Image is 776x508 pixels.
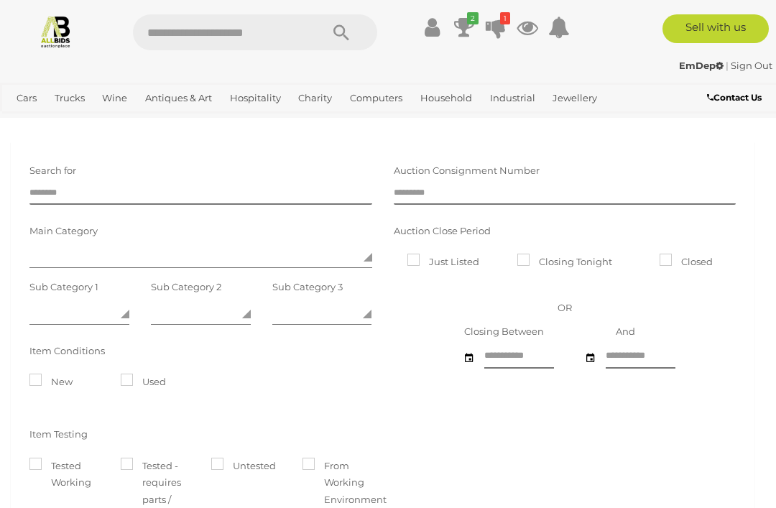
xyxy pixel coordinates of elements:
label: OR [558,300,572,316]
label: Sub Category 3 [272,279,343,295]
label: Search for [29,162,76,179]
a: Jewellery [547,86,603,110]
b: Contact Us [707,92,762,103]
a: Sign Out [731,60,772,71]
label: Just Listed [407,254,479,270]
a: [GEOGRAPHIC_DATA] [103,110,216,134]
a: Household [415,86,478,110]
label: Closing Between [464,323,544,340]
a: Wine [96,86,133,110]
a: Industrial [484,86,541,110]
a: Antiques & Art [139,86,218,110]
a: Contact Us [707,90,765,106]
i: 1 [500,12,510,24]
a: Hospitality [224,86,287,110]
a: Charity [292,86,338,110]
i: 2 [467,12,479,24]
a: Cars [11,86,42,110]
span: | [726,60,729,71]
img: Allbids.com.au [39,14,73,48]
label: Auction Consignment Number [394,162,540,179]
label: Tested Working [29,458,99,491]
a: Sell with us [662,14,770,43]
label: From Working Environment [302,458,372,508]
label: Auction Close Period [394,223,491,239]
label: Main Category [29,223,98,239]
a: Office [11,110,50,134]
label: Untested [211,458,276,474]
button: Search [305,14,377,50]
label: New [29,374,73,390]
a: 2 [453,14,475,40]
label: Used [121,374,166,390]
a: EmDep [679,60,726,71]
label: Closing Tonight [517,254,612,270]
a: Trucks [49,86,91,110]
a: 1 [485,14,507,40]
strong: EmDep [679,60,724,71]
a: Sports [56,110,97,134]
label: Sub Category 2 [151,279,221,295]
label: Item Testing [29,426,88,443]
label: Closed [660,254,713,270]
label: Sub Category 1 [29,279,98,295]
label: And [616,323,635,340]
a: Computers [344,86,408,110]
label: Item Conditions [29,343,105,359]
